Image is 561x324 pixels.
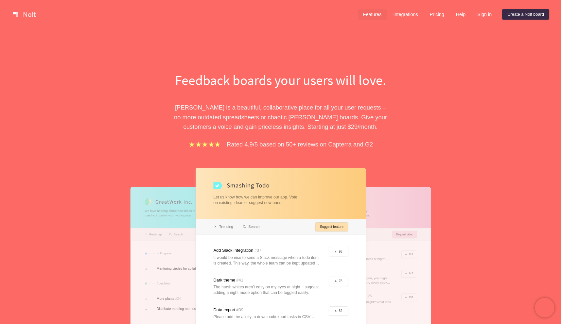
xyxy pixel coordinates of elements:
p: [PERSON_NAME] is a beautiful, collaborative place for all your user requests – no more outdated s... [168,103,394,131]
a: Sign in [472,9,497,20]
p: Rated 4.9/5 based on 50+ reviews on Capterra and G2 [227,140,373,149]
a: Create a Nolt board [502,9,549,20]
iframe: Chatra live chat [535,298,554,317]
a: Help [451,9,471,20]
a: Features [358,9,387,20]
img: stars.b067e34983.png [188,141,221,148]
a: Pricing [425,9,449,20]
h1: Feedback boards your users will love. [168,71,394,90]
a: Integrations [388,9,423,20]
